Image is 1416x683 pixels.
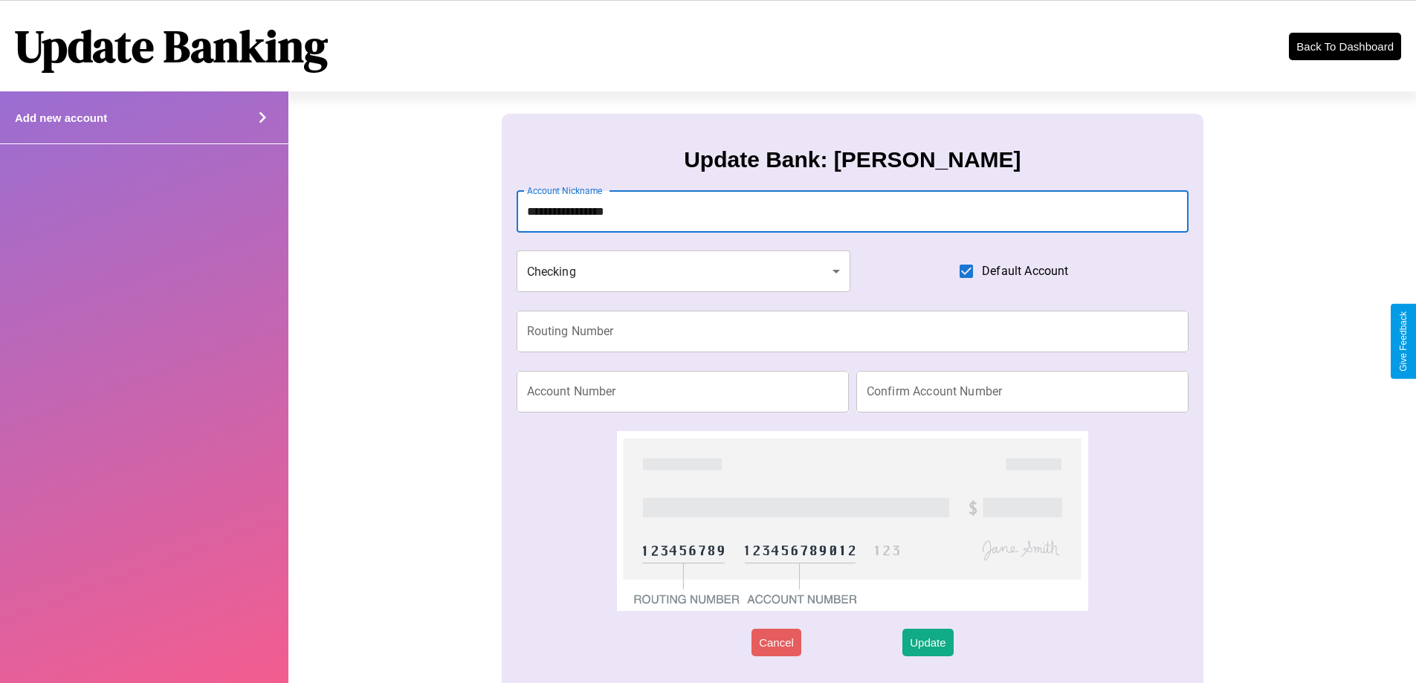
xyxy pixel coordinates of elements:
div: Checking [517,250,851,292]
div: Give Feedback [1398,311,1409,372]
button: Cancel [751,629,801,656]
button: Back To Dashboard [1289,33,1401,60]
h4: Add new account [15,111,107,124]
h1: Update Banking [15,16,328,77]
button: Update [902,629,953,656]
label: Account Nickname [527,184,603,197]
span: Default Account [982,262,1068,280]
img: check [617,431,1087,611]
h3: Update Bank: [PERSON_NAME] [684,147,1021,172]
